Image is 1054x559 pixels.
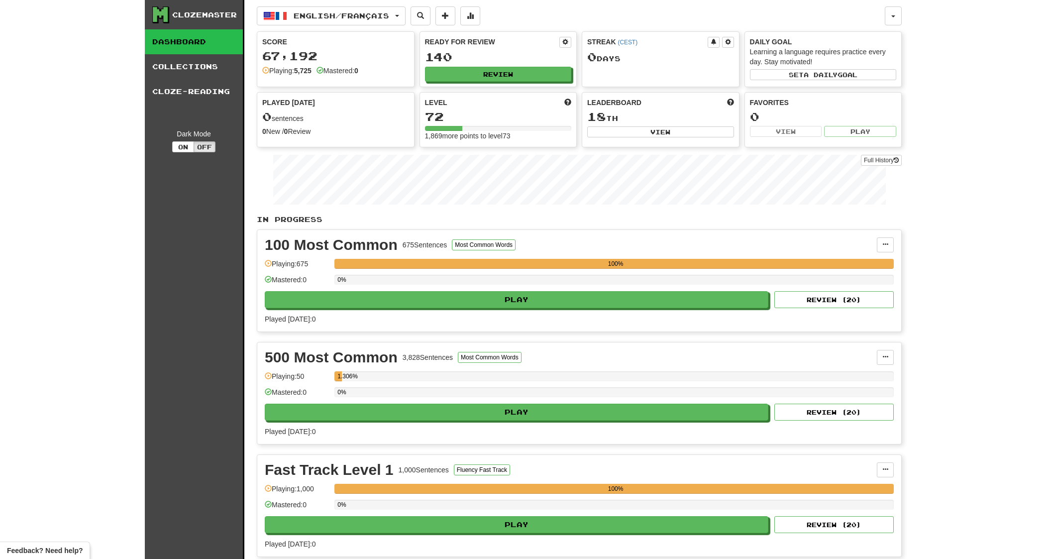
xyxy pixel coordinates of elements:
div: Daily Goal [750,37,897,47]
div: 100% [337,259,894,269]
span: Played [DATE]: 0 [265,540,316,548]
div: Clozemaster [172,10,237,20]
strong: 5,725 [294,67,312,75]
a: Full History [861,155,902,166]
p: In Progress [257,215,902,224]
a: Dashboard [145,29,243,54]
div: Favorites [750,98,897,108]
span: Played [DATE]: 0 [265,428,316,436]
div: Learning a language requires practice every day. Stay motivated! [750,47,897,67]
button: Seta dailygoal [750,69,897,80]
a: (CEST) [618,39,637,46]
button: Play [265,404,768,421]
div: 1,000 Sentences [399,465,449,475]
button: Review [425,67,572,82]
button: English/Français [257,6,406,25]
button: Review (20) [774,291,894,308]
a: Cloze-Reading [145,79,243,104]
strong: 0 [284,127,288,135]
div: 3,828 Sentences [403,352,453,362]
span: Leaderboard [587,98,641,108]
button: Most Common Words [458,352,522,363]
div: Playing: 50 [265,371,329,388]
div: Playing: [262,66,312,76]
div: Score [262,37,409,47]
span: Level [425,98,447,108]
button: View [587,126,734,137]
button: On [172,141,194,152]
button: Search sentences [411,6,430,25]
div: Mastered: 0 [265,275,329,291]
div: 500 Most Common [265,350,398,365]
div: 1.306% [337,371,341,381]
span: 18 [587,110,606,123]
div: Fast Track Level 1 [265,462,394,477]
div: 72 [425,111,572,123]
div: Playing: 675 [265,259,329,275]
div: Mastered: [316,66,358,76]
div: 100% [337,484,894,494]
span: Score more points to level up [564,98,571,108]
button: Play [265,291,768,308]
span: English / Français [294,11,389,20]
div: 0 [750,111,897,123]
div: th [587,111,734,123]
button: Most Common Words [452,239,516,250]
div: New / Review [262,126,409,136]
strong: 0 [262,127,266,135]
button: Fluency Fast Track [454,464,510,475]
span: Played [DATE]: 0 [265,315,316,323]
div: 1,869 more points to level 73 [425,131,572,141]
div: sentences [262,111,409,123]
div: Mastered: 0 [265,500,329,516]
div: Mastered: 0 [265,387,329,404]
span: 0 [262,110,272,123]
div: 675 Sentences [403,240,447,250]
button: Off [194,141,215,152]
strong: 0 [354,67,358,75]
div: Playing: 1,000 [265,484,329,500]
button: Play [265,516,768,533]
span: a daily [804,71,838,78]
div: 140 [425,51,572,63]
span: Open feedback widget [7,546,83,556]
button: Add sentence to collection [435,6,455,25]
div: Dark Mode [152,129,235,139]
a: Collections [145,54,243,79]
div: 100 Most Common [265,237,398,252]
button: View [750,126,822,137]
span: This week in points, UTC [727,98,734,108]
div: Day s [587,51,734,64]
button: More stats [460,6,480,25]
button: Review (20) [774,404,894,421]
div: 67,192 [262,50,409,62]
button: Play [824,126,896,137]
div: Streak [587,37,708,47]
span: 0 [587,50,597,64]
span: Played [DATE] [262,98,315,108]
button: Review (20) [774,516,894,533]
div: Ready for Review [425,37,560,47]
